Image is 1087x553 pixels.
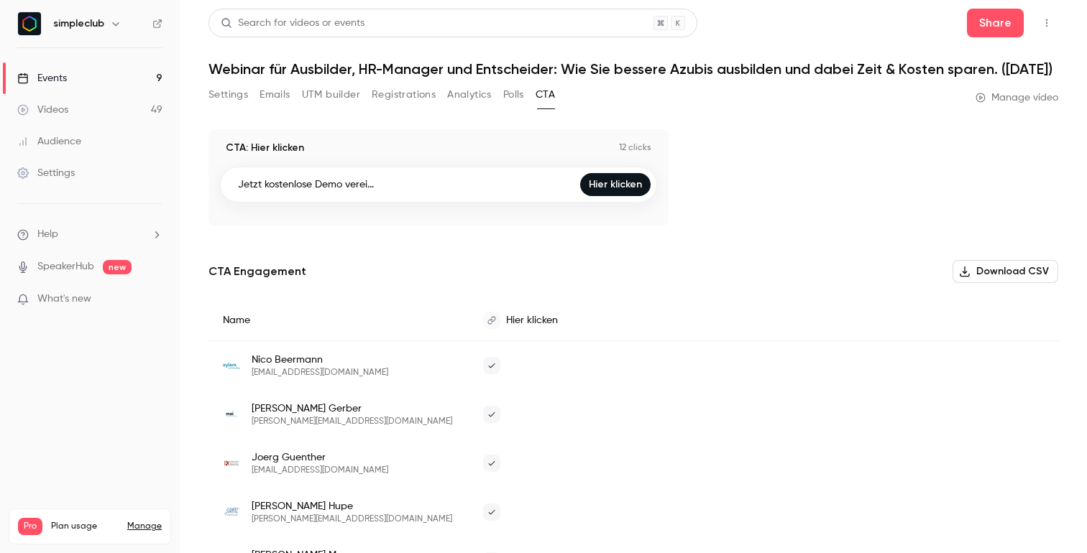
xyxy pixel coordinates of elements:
[536,83,555,106] button: CTA
[208,300,469,341] div: Name
[252,367,388,378] span: [EMAIL_ADDRESS][DOMAIN_NAME]
[103,260,132,274] span: new
[252,416,452,427] span: [PERSON_NAME][EMAIL_ADDRESS][DOMAIN_NAME]
[238,177,374,192] p: Jetzt kostenlose Demo verei...
[18,518,42,535] span: Pro
[506,315,558,325] span: Hier klicken
[252,513,452,525] span: [PERSON_NAME][EMAIL_ADDRESS][DOMAIN_NAME]
[208,263,306,280] p: CTA Engagement
[37,259,94,274] a: SpeakerHub
[252,465,388,476] span: [EMAIL_ADDRESS][DOMAIN_NAME]
[221,16,364,31] div: Search for videos or events
[252,450,388,465] span: Joerg Guenther
[223,406,240,423] img: m-a-i.de
[223,357,240,374] img: xylem.com
[53,17,104,31] h6: simpleclub
[252,401,452,416] span: [PERSON_NAME] Gerber
[580,173,651,196] a: Hier klicken
[619,142,651,154] p: 12 clicks
[953,260,1058,283] button: Download CSV
[226,141,304,155] p: CTA: Hier klicken
[51,521,119,532] span: Plan usage
[252,353,388,367] span: Nico Beermann
[976,90,1058,105] a: Manage video
[18,12,41,35] img: simpleclub
[127,521,162,532] a: Manage
[372,83,436,106] button: Registrations
[17,166,75,180] div: Settings
[447,83,492,106] button: Analytics
[223,503,240,521] img: gratz.de
[252,499,452,513] span: [PERSON_NAME] Hupe
[503,83,524,106] button: Polls
[17,227,162,242] li: help-dropdown-opener
[145,293,162,306] iframe: Noticeable Trigger
[17,134,81,149] div: Audience
[37,227,58,242] span: Help
[223,455,240,472] img: kimw.de
[208,60,1058,78] h1: Webinar für Ausbilder, HR-Manager und Entscheider: Wie Sie bessere Azubis ausbilden und dabei Zei...
[208,83,248,106] button: Settings
[17,71,67,85] div: Events
[37,292,91,307] span: What's new
[260,83,290,106] button: Emails
[17,103,68,117] div: Videos
[967,9,1024,37] button: Share
[302,83,360,106] button: UTM builder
